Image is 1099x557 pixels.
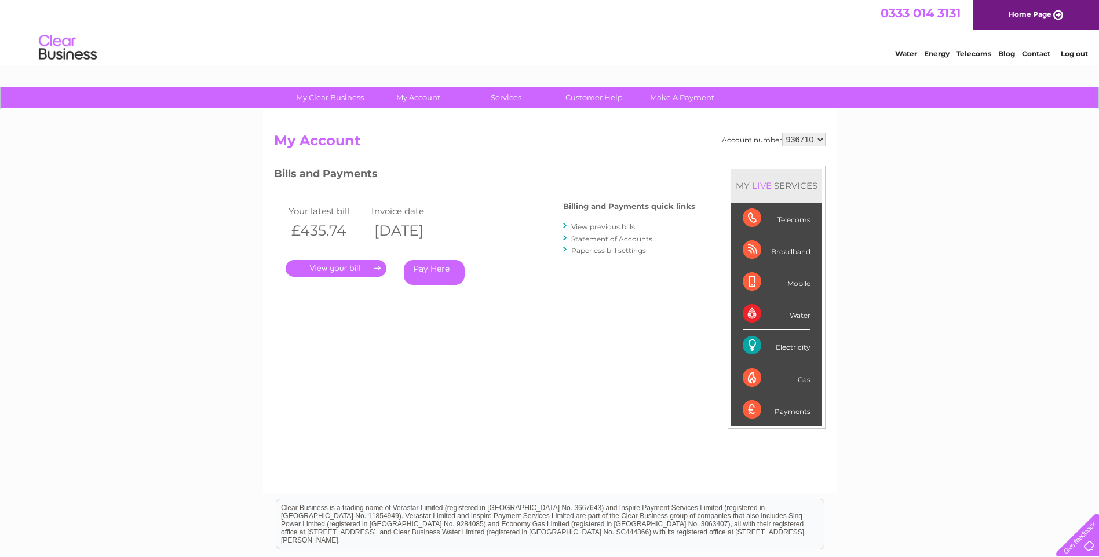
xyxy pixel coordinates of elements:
[282,87,378,108] a: My Clear Business
[571,246,646,255] a: Paperless bill settings
[743,203,810,234] div: Telecoms
[634,87,730,108] a: Make A Payment
[38,30,97,65] img: logo.png
[998,49,1015,58] a: Blog
[286,203,369,219] td: Your latest bill
[571,222,635,231] a: View previous bills
[368,219,452,243] th: [DATE]
[368,203,452,219] td: Invoice date
[743,298,810,330] div: Water
[458,87,554,108] a: Services
[743,394,810,426] div: Payments
[881,6,961,20] a: 0333 014 3131
[924,49,950,58] a: Energy
[1061,49,1088,58] a: Log out
[731,169,822,202] div: MY SERVICES
[743,330,810,362] div: Electricity
[956,49,991,58] a: Telecoms
[370,87,466,108] a: My Account
[750,180,774,191] div: LIVE
[895,49,917,58] a: Water
[563,202,695,211] h4: Billing and Payments quick links
[274,166,695,186] h3: Bills and Payments
[1022,49,1050,58] a: Contact
[404,260,465,285] a: Pay Here
[722,133,826,146] div: Account number
[546,87,642,108] a: Customer Help
[743,362,810,394] div: Gas
[286,219,369,243] th: £435.74
[571,234,652,243] a: Statement of Accounts
[286,260,386,277] a: .
[743,234,810,266] div: Broadband
[274,133,826,155] h2: My Account
[276,6,824,56] div: Clear Business is a trading name of Verastar Limited (registered in [GEOGRAPHIC_DATA] No. 3667643...
[743,266,810,298] div: Mobile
